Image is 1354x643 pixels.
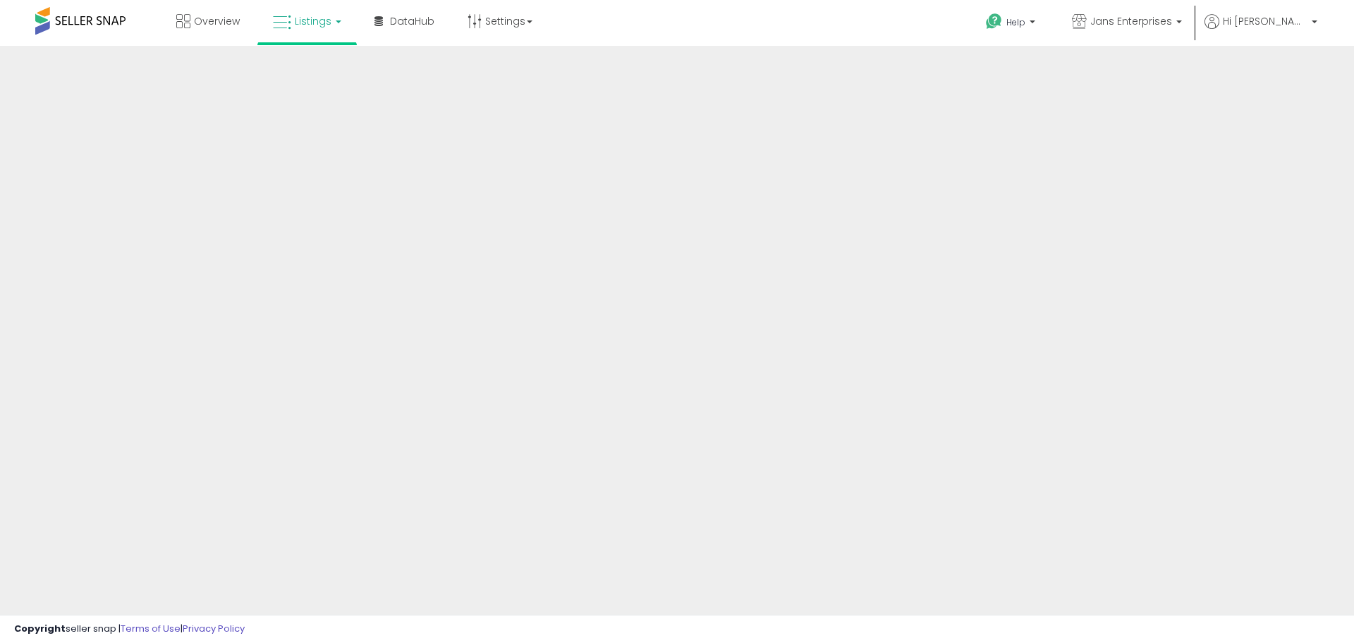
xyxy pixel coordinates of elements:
i: Get Help [985,13,1003,30]
a: Help [975,2,1049,46]
span: Jans Enterprises [1090,14,1172,28]
span: DataHub [390,14,434,28]
span: Hi [PERSON_NAME] [1223,14,1307,28]
a: Terms of Use [121,622,181,635]
span: Help [1006,16,1025,28]
div: seller snap | | [14,623,245,636]
span: Listings [295,14,331,28]
a: Privacy Policy [183,622,245,635]
span: Overview [194,14,240,28]
a: Hi [PERSON_NAME] [1204,14,1317,46]
strong: Copyright [14,622,66,635]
